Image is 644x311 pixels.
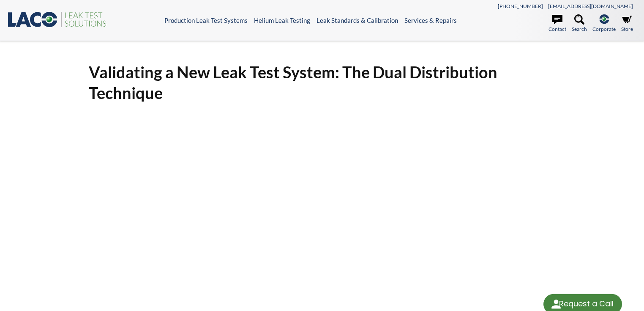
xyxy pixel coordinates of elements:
[89,62,555,104] h1: Validating a New Leak Test System: The Dual Distribution Technique
[254,17,310,24] a: Helium Leak Testing
[548,3,633,9] a: [EMAIL_ADDRESS][DOMAIN_NAME]
[317,17,398,24] a: Leak Standards & Calibration
[621,14,633,33] a: Store
[572,14,587,33] a: Search
[549,297,563,311] img: round button
[592,25,616,33] span: Corporate
[548,14,566,33] a: Contact
[498,3,543,9] a: [PHONE_NUMBER]
[404,17,457,24] a: Services & Repairs
[164,17,248,24] a: Production Leak Test Systems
